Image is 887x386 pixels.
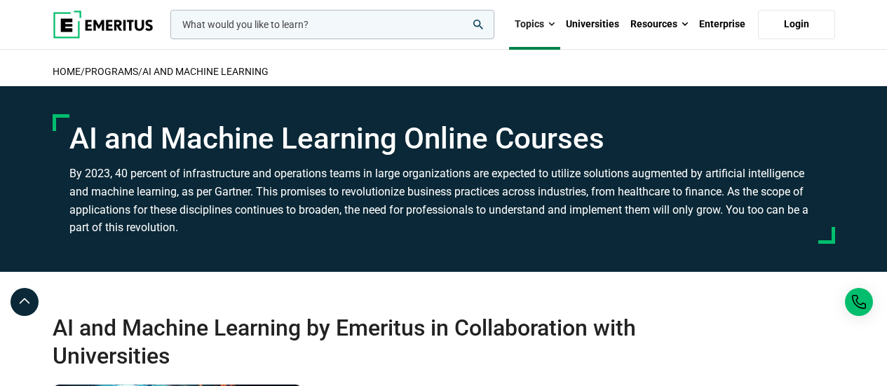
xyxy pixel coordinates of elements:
[85,66,138,77] a: Programs
[53,314,757,370] h2: AI and Machine Learning by Emeritus in Collaboration with Universities
[758,10,835,39] a: Login
[53,57,835,86] h2: / /
[142,66,269,77] a: AI and Machine Learning
[69,165,818,236] p: By 2023, 40 percent of infrastructure and operations teams in large organizations are expected to...
[170,10,494,39] input: woocommerce-product-search-field-0
[53,66,81,77] a: home
[69,121,818,156] h1: AI and Machine Learning Online Courses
